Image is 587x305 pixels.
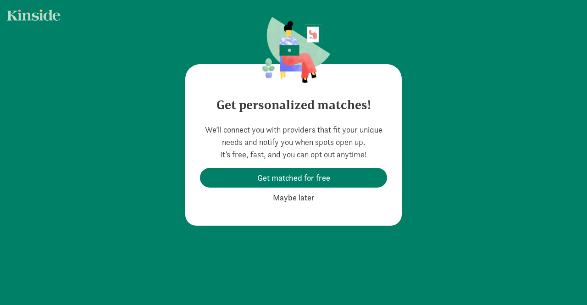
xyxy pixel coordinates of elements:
[200,168,387,188] button: Get matched for free
[273,191,315,204] span: Maybe later
[266,188,322,207] button: Maybe later
[200,123,387,207] div: We’ll connect you with providers that fit your unique needs and notify you when spots open up. It...
[200,90,387,112] h4: Get personalized matches!
[257,172,330,184] span: Get matched for free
